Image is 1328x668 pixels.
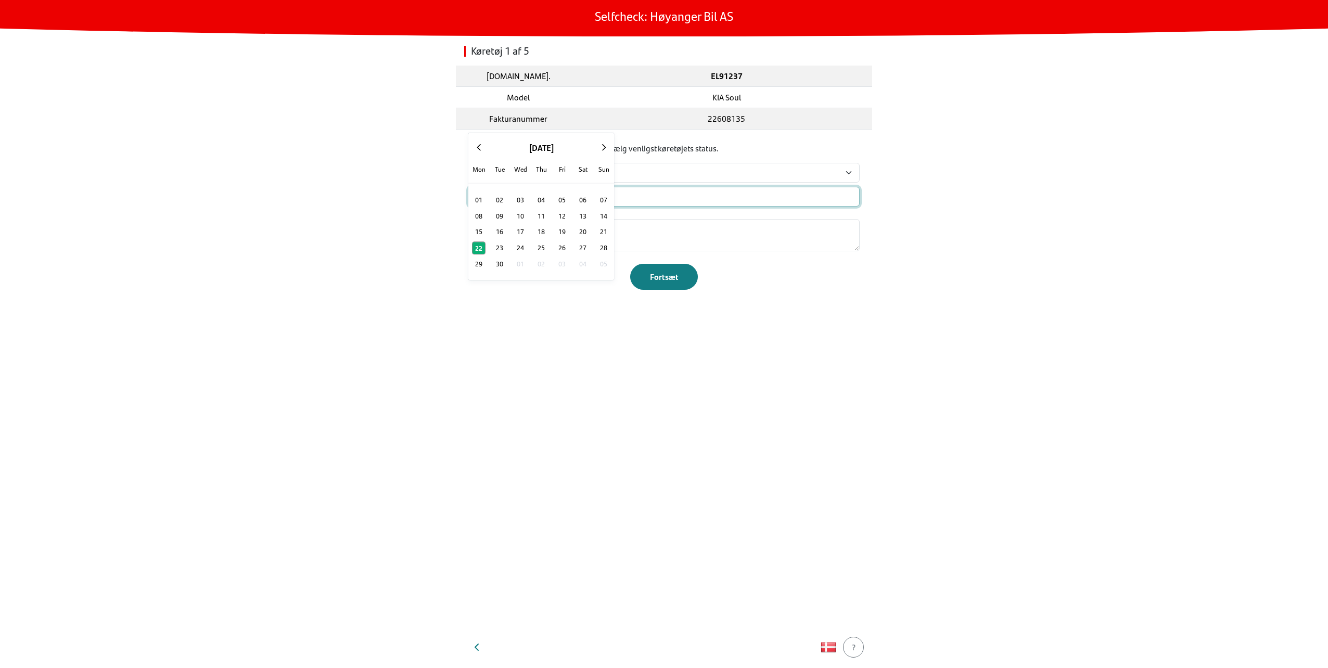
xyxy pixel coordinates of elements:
span: 24 [514,242,527,254]
span: 16 [493,226,506,238]
span: 01 [473,194,486,206]
button: 27 [572,240,593,256]
span: 14 [597,210,610,222]
div: ? [850,641,857,653]
span: 06 [577,194,590,206]
button: 29 [468,256,489,272]
span: 21 [597,226,610,238]
span: 30 [493,258,506,270]
strong: EL91237 [711,70,743,82]
span: 13 [577,210,590,222]
button: 18 [531,224,552,240]
td: [DOMAIN_NAME]. [456,66,581,87]
span: Sun [593,164,614,174]
span: Mon [468,164,489,174]
img: isAAAAASUVORK5CYII= [821,639,836,655]
p: Vælg venligst køretøjets status. [468,142,860,155]
span: 04 [577,258,590,270]
span: 20 [577,226,590,238]
button: 05 [593,256,614,272]
button: 13 [572,208,593,224]
button: 06 [572,192,593,208]
span: 10 [514,210,527,222]
td: Fakturanummer [456,108,581,130]
span: 02 [535,258,548,270]
button: 01 [468,192,489,208]
button: 10 [510,208,531,224]
button: 25 [531,240,552,256]
span: 29 [473,258,486,270]
button: 03 [552,256,572,272]
h2: Køretøj 1 af 5 [464,45,864,57]
button: ? [843,637,864,658]
button: [DATE] [489,137,593,158]
button: 04 [531,192,552,208]
button: 07 [593,192,614,208]
span: 07 [597,194,610,206]
td: KIA Soul [581,87,872,108]
button: 16 [489,224,510,240]
span: 05 [597,258,610,270]
span: 04 [535,194,548,206]
button: 03 [510,192,531,208]
span: 28 [597,242,610,254]
span: 22 [473,242,486,254]
span: 15 [473,226,486,238]
span: 25 [535,242,548,254]
button: Fortsæt [630,264,698,290]
button: 15 [468,224,489,240]
button: 11 [531,208,552,224]
button: 19 [552,224,572,240]
span: Thu [531,164,552,174]
td: 22608135 [581,108,872,130]
button: 14 [593,208,614,224]
button: 21 [593,224,614,240]
span: 26 [556,242,569,254]
button: 09 [489,208,510,224]
span: 19 [556,226,569,238]
button: 04 [572,256,593,272]
span: 05 [556,194,569,206]
button: 22 [468,240,489,256]
button: 01 [510,256,531,272]
span: 23 [493,242,506,254]
span: Fri [552,164,572,174]
span: Sat [572,164,593,174]
span: 17 [514,226,527,238]
button: 20 [572,224,593,240]
button: 12 [552,208,572,224]
span: 03 [514,194,527,206]
button: 24 [510,240,531,256]
span: 08 [473,210,486,222]
h1: Selfcheck: Høyanger Bil AS [595,8,733,23]
span: 01 [514,258,527,270]
button: 05 [552,192,572,208]
button: 02 [531,256,552,272]
span: 27 [577,242,590,254]
span: Wed [510,164,531,174]
button: 30 [489,256,510,272]
input: Hvornår blev salget foretaget? [468,187,860,207]
button: 08 [468,208,489,224]
span: 11 [535,210,548,222]
span: 18 [535,226,548,238]
button: 02 [489,192,510,208]
span: 03 [556,258,569,270]
span: 09 [493,210,506,222]
span: 02 [493,194,506,206]
span: 12 [556,210,569,222]
span: Tue [489,164,510,174]
td: Model [456,87,581,108]
button: 23 [489,240,510,256]
button: 28 [593,240,614,256]
button: 26 [552,240,572,256]
button: 17 [510,224,531,240]
div: Fortsæt [641,271,687,283]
